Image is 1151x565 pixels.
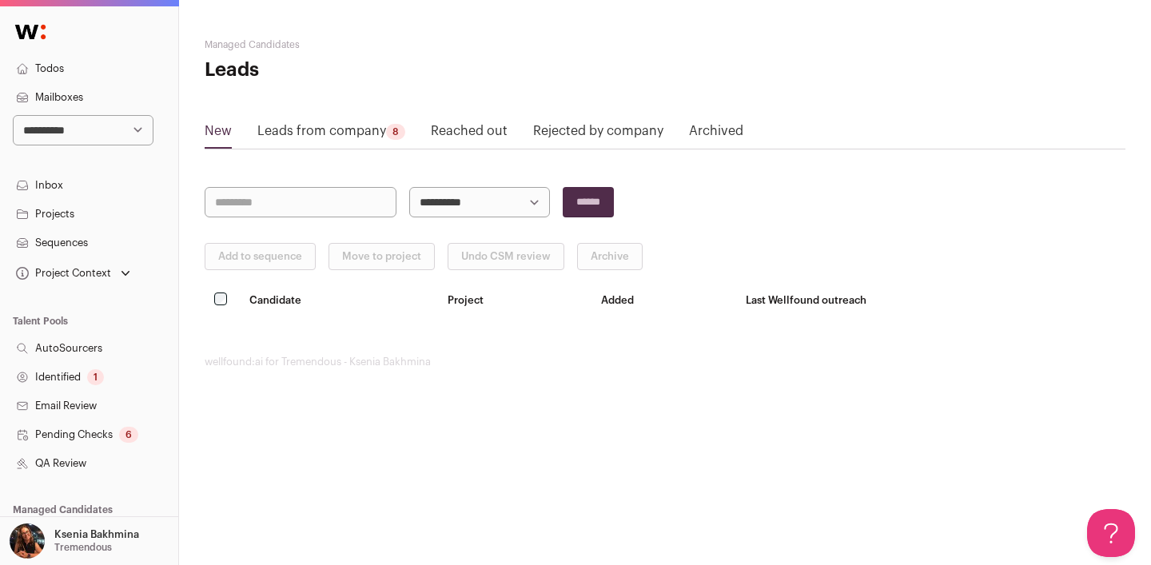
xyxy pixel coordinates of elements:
[10,523,45,559] img: 13968079-medium_jpg
[1087,509,1135,557] iframe: Help Scout Beacon - Open
[257,121,405,147] a: Leads from company
[119,427,138,443] div: 6
[54,528,139,541] p: Ksenia Bakhmina
[689,121,743,147] a: Archived
[240,283,438,317] th: Candidate
[6,16,54,48] img: Wellfound
[591,283,736,317] th: Added
[205,356,1125,368] footer: wellfound:ai for Tremendous - Ksenia Bakhmina
[431,121,508,147] a: Reached out
[87,369,104,385] div: 1
[736,283,1125,317] th: Last Wellfound outreach
[438,283,591,317] th: Project
[6,523,142,559] button: Open dropdown
[205,38,512,51] h2: Managed Candidates
[13,267,111,280] div: Project Context
[13,262,133,284] button: Open dropdown
[205,121,232,147] a: New
[386,124,405,140] div: 8
[533,121,663,147] a: Rejected by company
[54,541,112,554] p: Tremendous
[205,58,512,83] h1: Leads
